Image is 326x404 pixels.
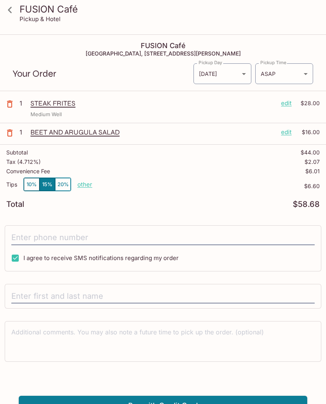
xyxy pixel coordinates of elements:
[20,3,320,15] h3: FUSION Café
[260,59,287,66] label: Pickup Time
[305,168,320,174] p: $6.01
[301,149,320,156] p: $44.00
[13,70,193,77] p: Your Order
[20,128,27,136] p: 1
[30,128,275,136] p: BEET AND ARUGULA SALAD
[24,178,39,191] button: 10%
[11,230,315,245] input: Enter phone number
[293,201,320,208] p: $58.68
[193,63,251,84] div: [DATE]
[6,168,50,174] p: Convenience Fee
[77,181,92,188] button: other
[30,99,275,108] p: STEAK FRITES
[305,159,320,165] p: $2.07
[19,374,307,393] iframe: Secure payment button frame
[55,178,71,191] button: 20%
[255,63,313,84] div: ASAP
[39,178,55,191] button: 15%
[23,254,179,262] span: I agree to receive SMS notifications regarding my order
[281,128,292,136] p: edit
[92,183,320,189] p: $6.60
[6,181,17,188] p: Tips
[6,159,41,165] p: Tax ( 4.712% )
[6,201,24,208] p: Total
[11,289,315,304] input: Enter first and last name
[296,128,320,136] p: $16.00
[30,111,62,118] p: Medium Well
[6,149,28,156] p: Subtotal
[20,99,27,108] p: 1
[281,99,292,108] p: edit
[20,15,61,23] p: Pickup & Hotel
[296,99,320,108] p: $28.00
[199,59,222,66] label: Pickup Day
